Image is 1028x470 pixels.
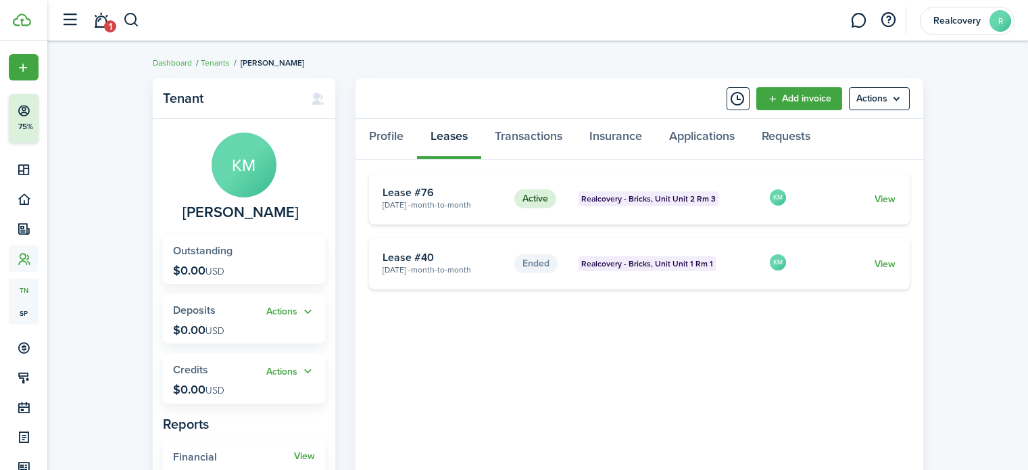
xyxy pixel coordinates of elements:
span: USD [205,264,224,279]
avatar-text: KM [212,133,276,197]
span: Month-to-month [411,264,471,276]
a: Notifications [88,3,114,38]
span: Kirby Mietzner [182,204,299,221]
card-description: [DATE] - [383,199,504,211]
span: Credits [173,362,208,377]
card-description: [DATE] - [383,264,504,276]
a: Profile [356,119,417,160]
button: Actions [266,304,315,320]
button: Open resource center [877,9,900,32]
a: Transactions [481,119,576,160]
a: Insurance [576,119,656,160]
a: Add invoice [756,87,842,110]
button: Open menu [9,54,39,80]
a: View [875,192,896,206]
button: Timeline [727,87,750,110]
p: $0.00 [173,383,224,396]
button: Actions [266,364,315,379]
span: Realcovery [930,16,984,26]
img: TenantCloud [13,14,31,26]
span: [PERSON_NAME] [241,57,304,69]
p: 75% [17,121,34,133]
a: View [294,451,315,462]
span: Realcovery - Bricks, Unit Unit 1 Rm 1 [581,258,713,270]
status: Active [514,189,556,208]
a: sp [9,302,39,325]
panel-main-subtitle: Reports [163,414,325,434]
button: Open sidebar [57,7,82,33]
status: Ended [514,254,558,273]
button: Open menu [266,304,315,320]
span: 1 [104,20,116,32]
a: Messaging [846,3,871,38]
button: Search [123,9,140,32]
a: Dashboard [153,57,192,69]
a: Applications [656,119,748,160]
a: Tenants [201,57,230,69]
button: Open menu [849,87,910,110]
button: 75% [9,94,121,143]
p: $0.00 [173,264,224,277]
card-title: Lease #76 [383,187,504,199]
span: Month-to-month [411,199,471,211]
card-title: Lease #40 [383,252,504,264]
button: Open menu [266,364,315,379]
span: Outstanding [173,243,232,258]
span: USD [205,324,224,338]
avatar-text: R [989,10,1011,32]
menu-btn: Actions [849,87,910,110]
a: Requests [748,119,824,160]
a: View [875,257,896,271]
p: $0.00 [173,323,224,337]
panel-main-title: Tenant [163,91,297,106]
span: Deposits [173,302,216,318]
span: Realcovery - Bricks, Unit Unit 2 Rm 3 [581,193,716,205]
span: USD [205,383,224,398]
widget-stats-title: Financial [173,451,294,463]
a: tn [9,279,39,302]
